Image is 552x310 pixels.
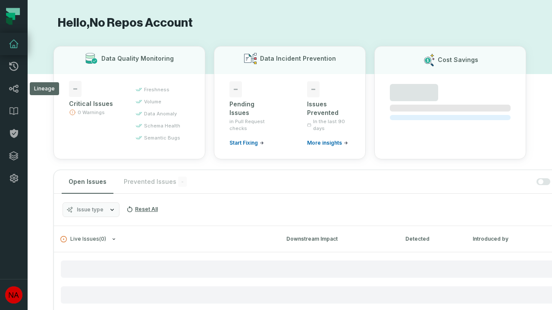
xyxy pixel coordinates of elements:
[101,54,174,63] h3: Data Quality Monitoring
[229,139,264,146] a: Start Fixing
[313,118,350,132] span: In the last 90 days
[260,54,336,63] h3: Data Incident Prevention
[5,286,22,304] img: avatar of No Repos Account
[63,202,119,217] button: Issue type
[123,202,161,216] button: Reset All
[374,46,526,159] button: Cost Savings
[144,122,180,129] span: schema health
[77,206,103,213] span: Issue type
[307,139,342,146] span: More insights
[286,235,390,243] div: Downstream Impact
[60,236,271,242] button: Live Issues(0)
[69,99,120,108] div: Critical Issues
[53,15,526,31] h1: Hello, No Repos Account
[438,56,478,64] h3: Cost Savings
[78,109,105,116] span: 0 Warnings
[214,46,366,159] button: Data Incident Prevention-Pending Issuesin Pull Request checksStart Fixing-Issues PreventedIn the ...
[307,139,348,146] a: More insights
[144,110,177,117] span: data anomaly
[307,100,350,117] div: Issues Prevented
[53,46,205,159] button: Data Quality Monitoring-Critical Issues0 Warningsfreshnessvolumedata anomalyschema healthsemantic...
[60,236,106,242] span: Live Issues ( 0 )
[144,134,180,141] span: semantic bugs
[62,170,113,193] button: Open Issues
[307,81,320,97] span: -
[69,81,82,97] span: -
[229,139,258,146] span: Start Fixing
[229,100,273,117] div: Pending Issues
[405,235,457,243] div: Detected
[473,235,550,243] div: Introduced by
[144,98,161,105] span: volume
[30,82,59,95] div: Lineage
[229,118,273,132] span: in Pull Request checks
[144,86,169,93] span: freshness
[229,81,242,97] span: -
